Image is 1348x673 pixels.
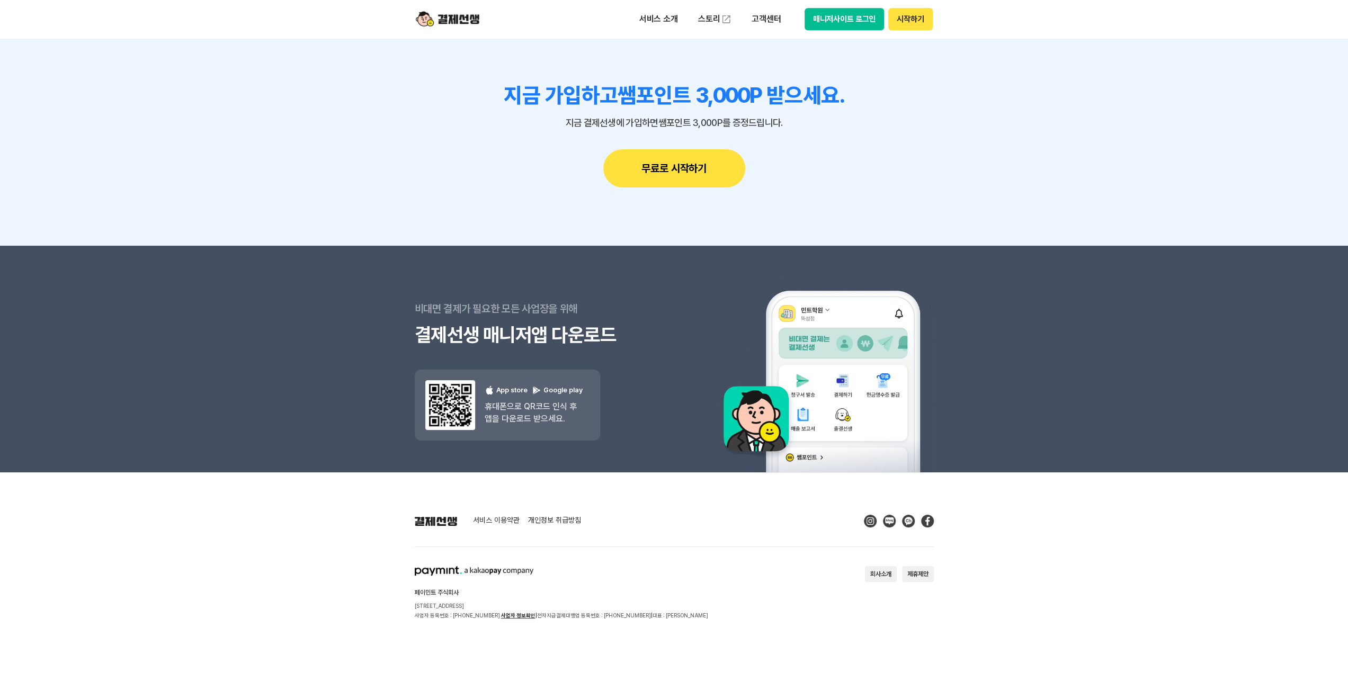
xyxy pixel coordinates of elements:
[415,322,674,348] h3: 결제선생 매니저앱 다운로드
[691,8,739,30] a: 스토리
[921,515,934,527] img: Facebook
[865,566,897,582] button: 회사소개
[415,295,674,322] p: 비대면 결제가 필요한 모든 사업장을 위해
[864,515,877,527] img: Instagram
[485,400,583,425] p: 휴대폰으로 QR코드 인식 후 앱을 다운로드 받으세요.
[721,14,731,24] img: 외부 도메인 오픈
[415,516,457,526] img: 결제선생 로고
[415,611,708,620] p: 사업자 등록번호 : [PHONE_NUMBER] 전자지급결제대행업 등록번호 : [PHONE_NUMBER] 대표 : [PERSON_NAME]
[710,248,934,472] img: 앱 예시 이미지
[535,612,537,618] span: |
[485,385,528,396] p: App store
[805,8,885,30] button: 매니저사이트 로그인
[425,380,475,430] img: 앱 다운도르드 qr
[883,515,896,527] img: Blog
[632,10,685,29] p: 서비스 소개
[415,589,708,596] h2: 페이민트 주식회사
[532,385,583,396] p: Google play
[485,385,494,395] img: 애플 로고
[902,566,934,582] button: 제휴제안
[603,149,745,187] button: 무료로 시작하기
[415,566,533,576] img: paymint logo
[416,9,479,29] img: logo
[651,612,653,618] span: |
[532,385,541,395] img: 구글 플레이 로고
[888,8,932,30] button: 시작하기
[415,118,934,128] p: 지금 결제선생에 가입하면 쌤포인트 3,000P를 증정드립니다.
[501,612,535,618] a: 사업자 정보확인
[415,601,708,611] p: [STREET_ADDRESS]
[415,83,934,108] h3: 지금 가입하고 쌤포인트 3,000P 받으세요.
[528,516,581,526] a: 개인정보 취급방침
[473,516,520,526] a: 서비스 이용약관
[902,515,915,527] img: Kakao Talk
[744,10,788,29] p: 고객센터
